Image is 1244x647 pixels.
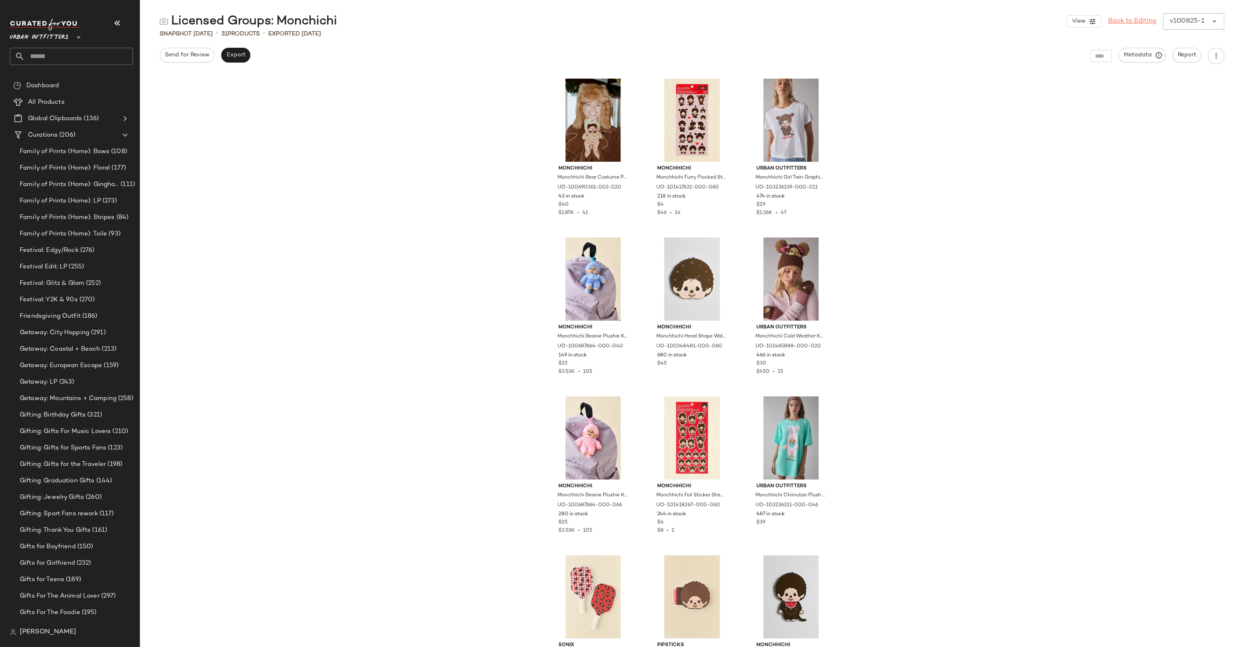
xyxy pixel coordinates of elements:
span: Monchhichi [558,324,628,331]
span: $25 [558,360,567,368]
span: (260) [84,493,102,502]
span: $1.87K [558,210,574,216]
span: $25 [558,519,567,526]
span: Festival Edit: LP [20,262,67,272]
span: Monchhichi Beanie Plushie Keychain in Pink at Urban Outfitters [558,492,627,499]
span: 149 in stock [558,352,587,359]
span: UO-101465888-000-020 [756,343,821,350]
span: 218 in stock [657,193,686,200]
span: 105 [583,369,592,375]
span: Friendsgiving Outfit [20,312,81,321]
span: 244 in stock [657,511,686,518]
span: 680 in stock [657,352,687,359]
img: 101418267_060_b [651,396,733,479]
span: Snapshot [DATE] [160,30,213,38]
span: (206) [58,130,75,140]
img: 101465888_020_b [750,237,832,321]
span: Monchhichi Chimutan Plush Graphic T-Shirt Dress in Turquoise, Women's at Urban Outfitters [756,492,825,499]
span: 105 [583,528,592,533]
span: $4 [657,519,664,526]
span: (210) [111,427,128,436]
span: • [216,29,218,39]
span: Festival: Edgy/Rock [20,246,79,255]
span: $8 [657,528,663,533]
span: UO-100687664-000-066 [558,502,622,509]
span: Monchhichi Girl Twin Graphic Slim Tee in Ivory, Women's at Urban Outfitters [756,174,825,182]
span: Urban Outfitters [756,483,826,490]
img: svg%3e [10,629,16,635]
span: UO-101418267-000-060 [656,502,720,509]
img: 97161251_020_b [651,555,733,638]
span: $3.53K [558,528,575,533]
img: svg%3e [160,17,168,26]
span: $46 [657,210,667,216]
span: 2 [672,528,674,533]
span: Metadata [1123,51,1161,59]
span: Gifting: Graduation Gifts [20,476,95,486]
span: Gifts For The Foodie [20,608,80,617]
span: UO-100348481-000-060 [656,343,722,350]
span: Monchhichi [657,324,727,331]
span: Urban Outfitters [756,165,826,172]
span: (195) [80,608,97,617]
span: (189) [64,575,81,584]
span: • [667,210,675,216]
span: (186) [81,312,98,321]
span: UO-100687664-000-040 [558,343,623,350]
img: 100348481_060_b [651,237,733,321]
span: Getaway: Mountains + Camping [20,394,116,403]
span: (159) [102,361,119,370]
img: 101417632_060_b [651,79,733,162]
span: Family of Prints (Home): Toile [20,229,107,239]
span: $29 [756,201,765,209]
span: View [1071,18,1085,25]
span: Monchhichi [558,165,628,172]
span: Family of Prints (Home): LP [20,196,101,206]
div: Licensed Groups: Monchichi [160,13,337,30]
span: (108) [109,147,127,156]
span: [PERSON_NAME] [20,627,76,637]
span: Monchhichi Beanie Plushie Keychain in Blue at Urban Outfitters [558,333,627,340]
button: Report [1172,48,1201,63]
button: Send for Review [160,48,214,63]
img: 103236311_046_b [750,396,832,479]
span: $3.53K [558,369,575,375]
span: Family of Prints (Home): Stripes [20,213,115,222]
span: Urban Outfitters [756,324,826,331]
span: (276) [79,246,95,255]
span: $1.36K [756,210,772,216]
span: • [263,29,265,39]
span: Monchhichi Head Shape Wall Clock at Urban Outfitters [656,333,726,340]
span: (291) [89,328,106,337]
span: (321) [86,410,102,420]
span: Festival: Glitz & Glam [20,279,84,288]
span: (144) [95,476,112,486]
span: (161) [91,526,107,535]
span: Getaway: European Escape [20,361,102,370]
span: UO-101417632-000-060 [656,184,719,191]
span: (297) [100,591,116,601]
img: 100687664_066_b [552,396,635,479]
p: Exported [DATE] [268,30,321,38]
span: (198) [106,460,122,469]
span: $39 [756,519,765,526]
span: Gifting: Birthday Gifts [20,410,86,420]
span: (255) [67,262,84,272]
span: (177) [110,163,126,173]
div: Products [221,30,260,38]
span: $4 [657,201,664,209]
span: Monchhichi Bear Costume Plushie in Monch in Bear at Urban Outfitters [558,174,627,182]
span: (136) [82,114,99,123]
span: 474 in stock [756,193,785,200]
span: Family of Prints (Home): Floral [20,163,110,173]
span: $30 [756,360,766,368]
span: Global Clipboards [28,114,82,123]
img: 100690361_020_c [552,79,635,162]
span: • [663,528,672,533]
img: 101280634_060_b [750,555,832,638]
span: 47 [781,210,786,216]
img: 103236139_011_b [750,79,832,162]
span: 15 [778,369,783,375]
span: Gifts for Girlfriend [20,559,75,568]
span: Monchhichi Furry Flocked Sticker Sheet in Red at Urban Outfitters [656,174,726,182]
